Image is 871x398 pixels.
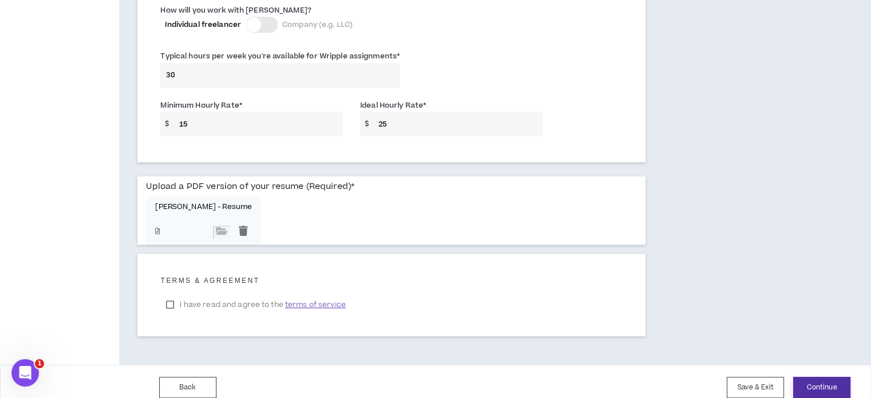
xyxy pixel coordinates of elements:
span: $ [360,112,373,136]
iframe: Intercom live chat [11,359,39,387]
img: tab_keywords_by_traffic_grey.svg [114,66,123,76]
h5: Terms & Agreement [160,277,622,285]
button: Back [159,377,216,398]
p: [PERSON_NAME] - Resume [155,203,252,211]
label: How will you work with [PERSON_NAME]? [160,1,311,19]
span: $ [160,112,174,136]
span: Individual freelancer [165,19,241,30]
div: Domain Overview [44,68,103,75]
span: 1 [35,359,44,368]
img: website_grey.svg [18,30,27,39]
label: I have read and agree to the [160,296,351,313]
label: Minimum Hourly Rate [160,96,242,115]
div: Keywords by Traffic [127,68,193,75]
div: Domain: [DOMAIN_NAME] [30,30,126,39]
button: Save & Exit [727,377,784,398]
input: Ex $75 [174,112,343,136]
input: Ex $90 [373,112,542,136]
img: tab_domain_overview_orange.svg [31,66,40,76]
span: terms of service [285,299,346,310]
label: Typical hours per week you're available for Wripple assignments [160,47,400,65]
span: Company (e.g. LLC) [282,19,353,30]
button: Continue [793,377,850,398]
div: v 4.0.25 [32,18,56,27]
label: Ideal Hourly Rate [360,96,426,115]
img: logo_orange.svg [18,18,27,27]
label: Upload a PDF version of your resume (Required) [146,176,354,196]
